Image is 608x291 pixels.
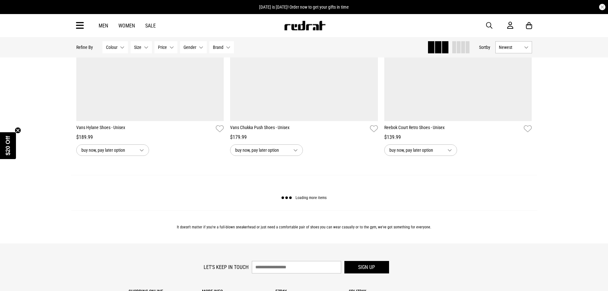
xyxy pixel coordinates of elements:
[479,43,490,51] button: Sortby
[235,146,288,154] span: buy now, pay later option
[486,45,490,50] span: by
[145,23,156,29] a: Sale
[259,4,349,10] span: [DATE] is [DATE]! Order now to get your gifts in time
[230,144,303,156] button: buy now, pay later option
[76,45,93,50] p: Refine By
[230,124,367,134] a: Vans Chukka Push Shoes - Unisex
[344,261,389,273] button: Sign up
[499,45,522,50] span: Newest
[102,41,128,53] button: Colour
[106,45,117,50] span: Colour
[389,146,442,154] span: buy now, pay later option
[184,45,196,50] span: Gender
[204,264,249,270] label: Let's keep in touch
[76,144,149,156] button: buy now, pay later option
[296,196,327,200] span: Loading more items
[209,41,234,53] button: Brand
[76,225,532,229] p: It doesn't matter if you're a full-blown sneakerhead or just need a comfortable pair of shoes you...
[76,124,214,134] a: Vans Hylane Shoes - Unisex
[384,124,522,134] a: Reebok Court Retro Shoes - Unisex
[384,144,457,156] button: buy now, pay later option
[495,41,532,53] button: Newest
[384,134,532,141] div: $139.99
[76,134,224,141] div: $189.99
[118,23,135,29] a: Women
[131,41,152,53] button: Size
[5,3,24,22] button: Open LiveChat chat widget
[158,45,167,50] span: Price
[99,23,108,29] a: Men
[81,146,134,154] span: buy now, pay later option
[134,45,141,50] span: Size
[213,45,223,50] span: Brand
[180,41,207,53] button: Gender
[284,21,326,30] img: Redrat logo
[15,127,21,134] button: Close teaser
[154,41,177,53] button: Price
[5,136,11,155] span: $20 Off
[230,134,378,141] div: $179.99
